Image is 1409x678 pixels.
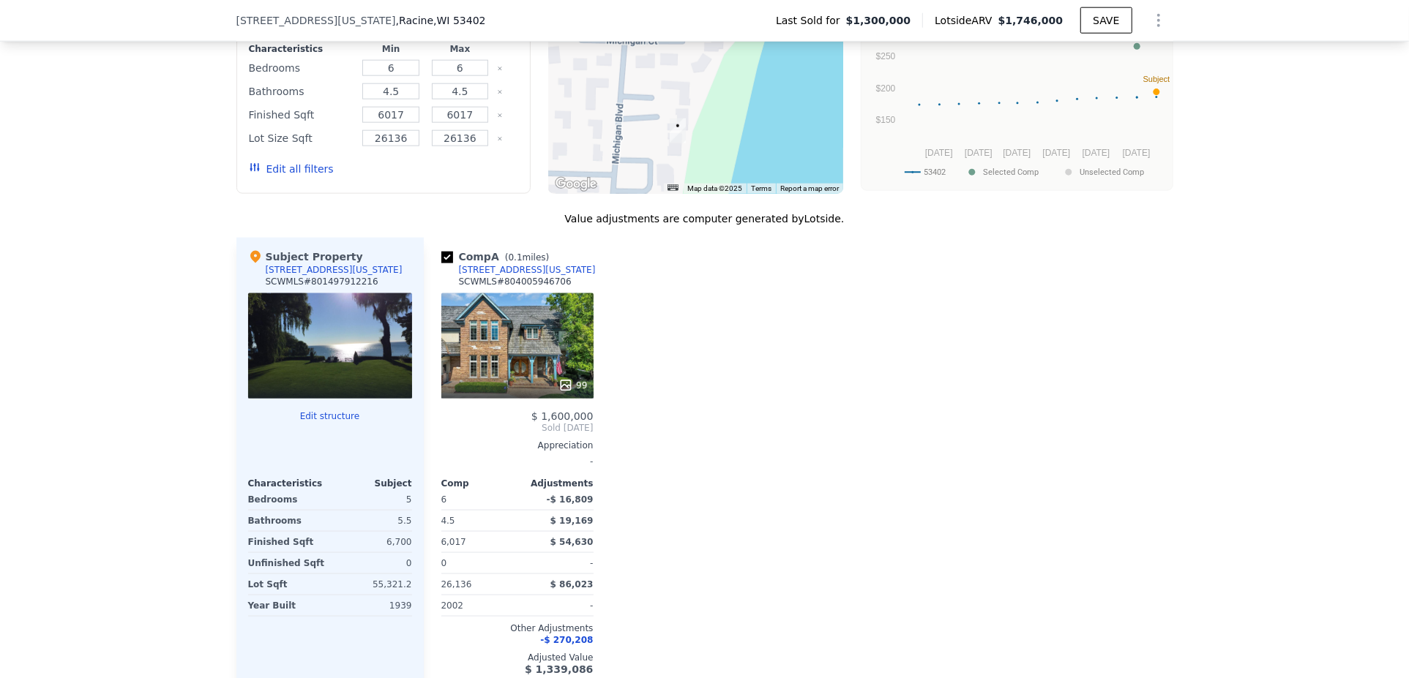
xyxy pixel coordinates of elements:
div: Comp [441,478,517,489]
div: Adjusted Value [441,652,594,663]
div: 6,700 [333,532,412,552]
a: Terms (opens in new tab) [751,184,771,192]
text: Unselected Comp [1080,167,1144,177]
a: Report a map error [780,184,839,192]
span: -$ 270,208 [540,635,593,645]
div: 5 [333,489,412,510]
span: Sold [DATE] [441,422,594,434]
div: 2002 [441,595,515,616]
a: [STREET_ADDRESS][US_STATE] [441,264,596,276]
div: Min [359,43,422,55]
button: SAVE [1080,7,1132,34]
div: Unfinished Sqft [248,553,327,573]
div: Characteristics [248,478,330,489]
div: 5.5 [333,511,412,531]
a: Open this area in Google Maps (opens a new window) [552,175,600,194]
div: [STREET_ADDRESS][US_STATE] [459,264,596,276]
span: Last Sold for [776,13,846,28]
span: ( miles) [499,252,555,263]
div: Appreciation [441,440,594,451]
span: $ 54,630 [550,537,594,547]
div: Bathrooms [249,81,354,102]
span: , Racine [396,13,486,28]
span: Lotside ARV [935,13,998,28]
div: Subject [330,478,412,489]
div: Other Adjustments [441,622,594,634]
button: Show Options [1144,6,1173,35]
span: $1,300,000 [846,13,911,28]
text: $250 [876,52,896,62]
div: 99 [558,378,587,393]
span: Map data ©2025 [687,184,742,192]
span: , WI 53402 [433,15,485,26]
div: 0 [333,553,412,573]
text: [DATE] [1083,148,1110,158]
button: Clear [497,89,503,95]
span: -$ 16,809 [547,494,594,505]
text: [DATE] [965,148,993,158]
button: Edit all filters [249,162,334,176]
button: Keyboard shortcuts [668,184,678,191]
div: Adjustments [517,478,594,489]
button: Edit structure [248,410,412,422]
div: Characteristics [249,43,354,55]
div: Finished Sqft [248,532,327,552]
div: Bedrooms [248,489,327,510]
div: 55,321.2 [333,574,412,595]
text: $150 [876,115,896,125]
span: $ 1,339,086 [525,663,593,675]
div: Subject Property [248,249,363,264]
button: Clear [497,66,503,72]
div: SCWMLS # 801497912216 [266,276,378,287]
text: [DATE] [1003,148,1031,158]
div: Max [428,43,491,55]
div: [STREET_ADDRESS][US_STATE] [266,264,403,276]
text: 53402 [924,167,946,177]
div: - [520,595,594,616]
span: $ 1,600,000 [531,410,594,422]
text: [DATE] [1123,148,1151,158]
span: 26,136 [441,579,472,590]
text: [DATE] [925,148,953,158]
span: $1,746,000 [998,15,1064,26]
div: 1939 [333,595,412,616]
div: - [441,451,594,472]
img: Google [552,175,600,194]
span: 6 [441,494,447,505]
span: 0 [441,558,447,568]
span: 6,017 [441,537,466,547]
div: Lot Sqft [248,574,327,595]
text: [DATE] [1042,148,1070,158]
div: Value adjustments are computer generated by Lotside . [236,211,1173,226]
div: Finished Sqft [249,105,354,125]
text: $200 [876,83,896,94]
div: SCWMLS # 804005946706 [459,276,572,287]
div: Bedrooms [249,58,354,78]
span: [STREET_ADDRESS][US_STATE] [236,13,396,28]
span: $ 86,023 [550,579,594,590]
div: Year Built [248,595,327,616]
div: Bathrooms [248,511,327,531]
div: Comp A [441,249,556,264]
div: 3411 Michigan Blvd [670,118,686,143]
span: 0.1 [509,252,523,263]
text: Subject [1143,75,1170,83]
div: Lot Size Sqft [249,128,354,148]
span: $ 19,169 [550,516,594,526]
div: - [520,553,594,573]
button: Clear [497,113,503,118]
text: Selected Comp [983,167,1039,177]
svg: A chart. [870,4,1170,187]
div: 4.5 [441,511,515,531]
button: Clear [497,136,503,142]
